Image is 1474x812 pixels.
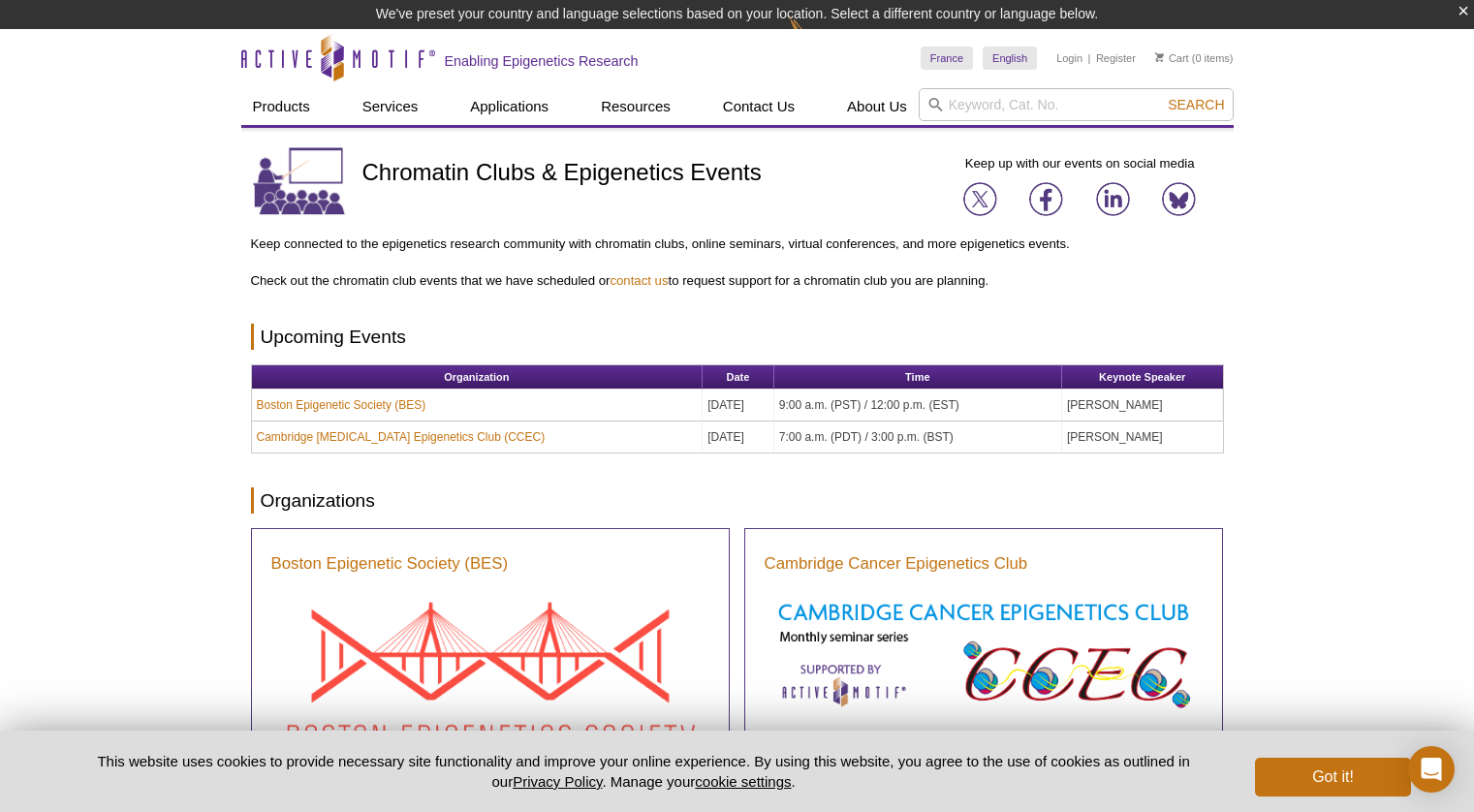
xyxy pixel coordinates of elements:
input: Keyword, Cat. No. [919,88,1234,121]
th: Organization [252,365,704,390]
img: Your Cart [1155,52,1164,62]
a: Privacy Policy [513,773,602,790]
a: Cambridge Cancer Epigenetics Club [765,552,1028,576]
div: Open Intercom Messenger [1408,746,1455,793]
a: English [983,47,1037,70]
td: [PERSON_NAME] [1062,390,1223,422]
a: Boston Epigenetic Society (BES) [271,552,509,576]
img: Join us on X [963,182,997,216]
td: 9:00 a.m. (PST) / 12:00 p.m. (EST) [774,390,1062,422]
p: Keep up with our events on social media [936,155,1224,172]
h2: Upcoming Events [251,324,1224,350]
a: Boston Epigenetic Society (BES) [257,396,426,414]
a: Cambridge [MEDICAL_DATA] Epigenetics Club (CCEC) [257,428,546,446]
a: Login [1056,51,1082,65]
a: Contact Us [711,88,806,125]
span: Search [1168,97,1224,112]
a: Cart [1155,51,1189,65]
img: Chromatin Clubs & Epigenetic Events [251,145,348,218]
img: Change Here [789,15,840,60]
img: Join us on Facebook [1029,182,1063,216]
p: This website uses cookies to provide necessary site functionality and improve your online experie... [64,751,1224,792]
a: About Us [835,88,919,125]
h2: Organizations [251,487,1224,514]
a: France [921,47,973,70]
img: Join us on Bluesky [1162,182,1196,216]
p: Check out the chromatin club events that we have scheduled or to request support for a chromatin ... [251,272,1224,290]
img: Cambridge Cancer Epigenetics Club Seminar Series [765,590,1203,717]
a: Products [241,88,322,125]
th: Date [703,365,774,390]
img: Boston Epigenetic Society (BES) Seminar Series [271,590,709,765]
img: Join us on LinkedIn [1096,182,1130,216]
a: Resources [589,88,682,125]
button: Got it! [1255,758,1410,796]
li: | [1088,47,1091,70]
h1: Chromatin Clubs & Epigenetics Events [362,160,762,188]
td: [DATE] [703,390,774,422]
h2: Enabling Epigenetics Research [445,52,639,70]
td: 7:00 a.m. (PDT) / 3:00 p.m. (BST) [774,422,1062,453]
a: Applications [458,88,560,125]
a: contact us [610,273,668,288]
th: Keynote Speaker [1062,365,1223,390]
a: Register [1096,51,1136,65]
th: Time [774,365,1062,390]
a: Services [351,88,430,125]
td: [PERSON_NAME] [1062,422,1223,453]
p: Keep connected to the epigenetics research community with chromatin clubs, online seminars, virtu... [251,235,1224,253]
td: [DATE] [703,422,774,453]
button: cookie settings [695,773,791,790]
li: (0 items) [1155,47,1234,70]
button: Search [1162,96,1230,113]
